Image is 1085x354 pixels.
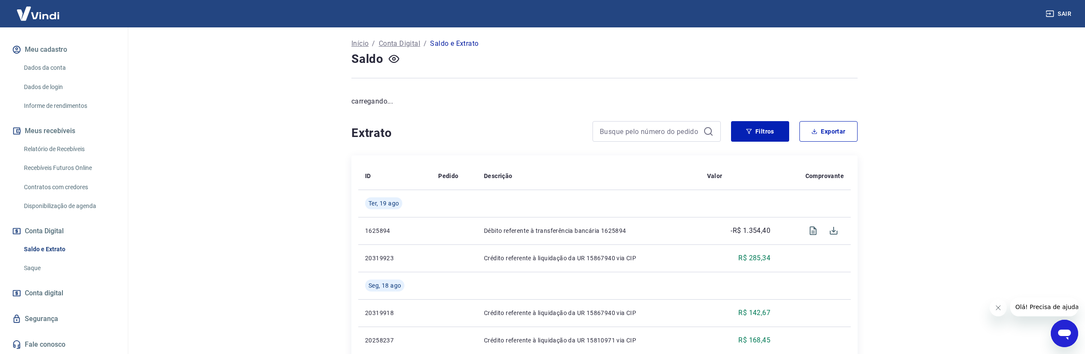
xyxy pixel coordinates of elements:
[430,39,478,49] p: Saldo e Extrato
[10,309,118,328] a: Segurança
[10,40,118,59] button: Meu cadastro
[25,287,63,299] span: Conta digital
[484,172,513,180] p: Descrição
[351,125,582,142] h4: Extrato
[731,121,789,142] button: Filtros
[21,78,118,96] a: Dados de login
[369,281,401,290] span: Seg, 18 ago
[1044,6,1075,22] button: Sair
[731,226,770,236] p: -R$ 1.354,40
[990,299,1007,316] iframe: Fechar mensagem
[805,172,844,180] p: Comprovante
[10,335,118,354] a: Fale conosco
[484,336,693,345] p: Crédito referente à liquidação da UR 15810971 via CIP
[365,172,371,180] p: ID
[365,336,425,345] p: 20258237
[21,197,118,215] a: Disponibilização de agenda
[379,39,420,49] a: Conta Digital
[738,335,770,345] p: R$ 168,45
[5,6,72,13] span: Olá! Precisa de ajuda?
[21,159,118,177] a: Recebíveis Futuros Online
[738,308,770,318] p: R$ 142,67
[10,222,118,241] button: Conta Digital
[365,254,425,262] p: 20319923
[424,39,427,49] p: /
[738,253,770,263] p: R$ 285,34
[10,122,118,140] button: Meus recebíveis
[823,220,844,241] span: Download
[21,259,118,277] a: Saque
[484,226,693,235] p: Débito referente à transferência bancária 1625894
[21,97,118,115] a: Informe de rendimentos
[600,125,700,138] input: Busque pelo número do pedido
[803,220,823,241] span: Visualizar
[799,121,858,142] button: Exportar
[484,254,693,262] p: Crédito referente à liquidação da UR 15867940 via CIP
[21,178,118,196] a: Contratos com credores
[369,199,399,208] span: Ter, 19 ago
[21,241,118,258] a: Saldo e Extrato
[21,140,118,158] a: Relatório de Recebíveis
[10,284,118,303] a: Conta digital
[351,51,383,68] h4: Saldo
[438,172,458,180] p: Pedido
[351,96,858,107] p: carregando...
[365,226,425,235] p: 1625894
[21,59,118,77] a: Dados da conta
[707,172,722,180] p: Valor
[365,309,425,317] p: 20319918
[1010,297,1078,316] iframe: Mensagem da empresa
[1051,320,1078,347] iframe: Botão para abrir a janela de mensagens
[484,309,693,317] p: Crédito referente à liquidação da UR 15867940 via CIP
[372,39,375,49] p: /
[351,39,369,49] a: Início
[10,0,66,27] img: Vindi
